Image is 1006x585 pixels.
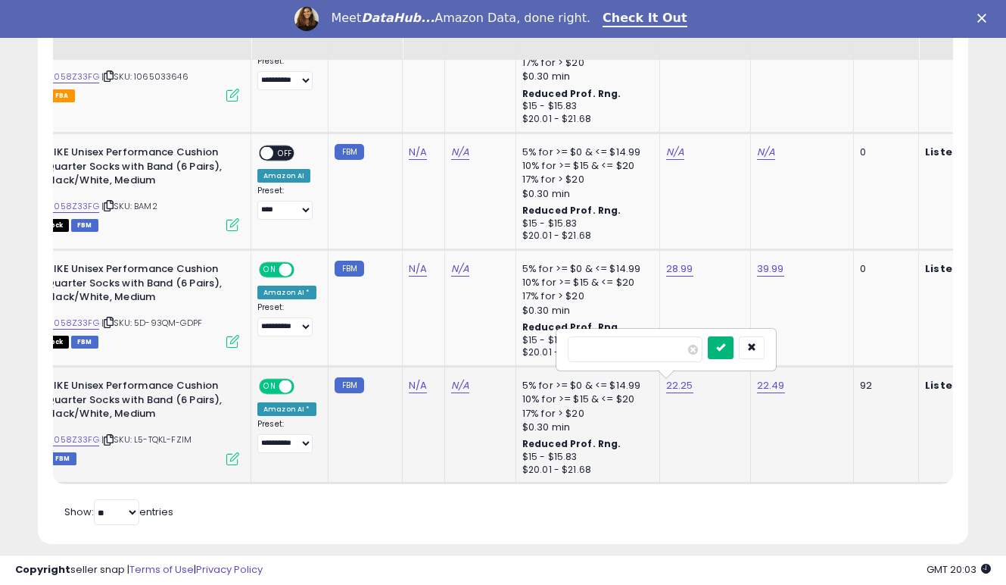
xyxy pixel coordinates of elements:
a: N/A [451,261,469,277]
span: Show: entries [64,505,173,519]
div: $20.01 - $21.68 [522,464,648,477]
div: $15 - $15.83 [522,334,648,347]
div: 17% for > $20 [522,407,648,421]
img: Profile image for Georgie [294,7,319,31]
div: $15 - $15.83 [522,451,648,464]
div: 0 [860,262,907,276]
a: N/A [451,145,469,160]
span: | SKU: L5-TQKL-FZIM [101,433,192,446]
span: ON [260,380,279,393]
b: NIKE Unisex Performance Cushion Quarter Socks with Band (6 Pairs), Black/White, Medium [46,145,230,192]
div: $20.01 - $21.68 [522,230,648,242]
a: 22.25 [666,378,693,393]
div: 5% for >= $0 & <= $14.99 [522,379,648,393]
strong: Copyright [15,562,70,577]
b: Listed Price: [925,145,994,159]
a: N/A [409,145,427,160]
span: OFF [292,380,316,393]
div: $20.01 - $21.68 [522,346,648,359]
div: 17% for > $20 [522,56,648,70]
a: N/A [451,378,469,393]
a: 28.99 [666,261,693,277]
a: Privacy Policy [196,562,263,577]
div: Meet Amazon Data, done right. [331,11,590,26]
a: B0058Z33FG [43,433,99,446]
span: OFF [273,147,297,160]
b: Listed Price: [925,261,994,276]
div: 10% for >= $15 & <= $20 [522,393,648,406]
a: B0058Z33FG [43,200,99,213]
div: 10% for >= $15 & <= $20 [522,159,648,173]
span: FBM [49,452,76,465]
a: 22.49 [757,378,785,393]
small: FBM [335,377,364,393]
span: 2025-10-12 20:03 GMT [927,562,991,577]
span: | SKU: BAM2 [101,200,157,212]
div: Amazon AI * [257,286,316,299]
div: 92 [860,379,907,393]
span: FBM [71,219,98,232]
div: Preset: [257,302,316,336]
span: | SKU: 5D-93QM-GDPF [101,317,202,329]
div: 17% for > $20 [522,289,648,303]
b: Listed Price: [925,378,994,393]
div: $15 - $15.83 [522,100,648,113]
div: Amazon AI [257,169,310,183]
b: Reduced Prof. Rng. [522,321,621,333]
a: N/A [409,378,427,393]
small: FBM [335,261,364,277]
div: Preset: [257,56,316,90]
div: 10% for >= $15 & <= $20 [522,276,648,289]
div: $0.30 min [522,304,648,318]
b: Reduced Prof. Rng. [522,87,621,100]
div: 5% for >= $0 & <= $14.99 [522,145,648,159]
span: ON [260,264,279,277]
div: $15 - $15.83 [522,217,648,230]
a: N/A [757,145,775,160]
div: 17% for > $20 [522,173,648,186]
span: | SKU: 1065033646 [101,70,188,83]
div: Amazon AI * [257,402,316,416]
div: Preset: [257,186,316,220]
a: Terms of Use [129,562,194,577]
div: Close [977,14,992,23]
b: Reduced Prof. Rng. [522,437,621,450]
a: N/A [666,145,684,160]
span: FBA [49,89,75,102]
div: 0 [860,145,907,159]
small: FBM [335,144,364,160]
div: 5% for >= $0 & <= $14.99 [522,262,648,276]
div: $0.30 min [522,421,648,434]
div: $0.30 min [522,187,648,201]
div: $0.30 min [522,70,648,83]
div: seller snap | | [15,563,263,577]
b: NIKE Unisex Performance Cushion Quarter Socks with Band (6 Pairs), Black/White, Medium [46,262,230,308]
a: Check It Out [603,11,687,27]
span: OFF [292,264,316,277]
a: B0058Z33FG [43,317,99,330]
a: B0058Z33FG [43,70,99,83]
div: $20.01 - $21.68 [522,113,648,126]
span: FBM [71,336,98,349]
b: Reduced Prof. Rng. [522,204,621,217]
div: Preset: [257,419,316,453]
a: 39.99 [757,261,784,277]
i: DataHub... [361,11,434,25]
b: NIKE Unisex Performance Cushion Quarter Socks with Band (6 Pairs), Black/White, Medium [46,379,230,425]
a: N/A [409,261,427,277]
